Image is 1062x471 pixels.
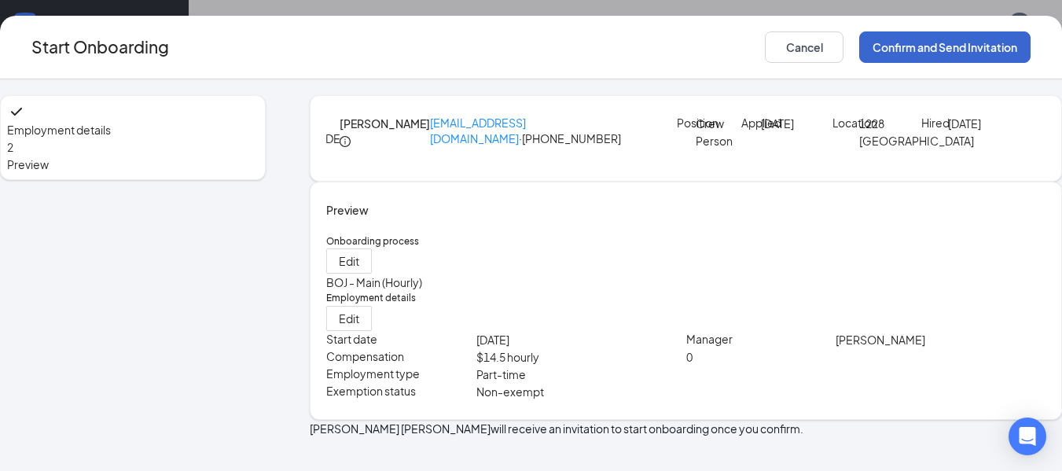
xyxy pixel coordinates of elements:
[677,115,696,131] p: Position
[340,115,430,132] h4: [PERSON_NAME]
[430,116,526,145] a: [EMAIL_ADDRESS][DOMAIN_NAME]
[326,275,422,289] span: BOJ - Main (Hourly)
[476,331,686,348] p: [DATE]
[836,331,1045,348] p: [PERSON_NAME]
[859,31,1031,63] button: Confirm and Send Invitation
[31,34,169,60] h3: Start Onboarding
[7,156,259,173] span: Preview
[948,115,1001,132] p: [DATE]
[765,31,843,63] button: Cancel
[325,130,340,147] div: DE
[7,121,259,138] span: Employment details
[326,366,476,381] p: Employment type
[326,383,476,399] p: Exemption status
[326,201,1045,219] h4: Preview
[741,115,761,131] p: Applied
[476,348,686,366] p: $ 14.5 hourly
[696,115,735,149] p: Crew Person
[310,420,1062,437] p: [PERSON_NAME] [PERSON_NAME] will receive an invitation to start onboarding once you confirm.
[832,115,859,131] p: Location
[476,383,686,400] p: Non-exempt
[340,136,351,147] span: info-circle
[326,234,1045,248] h5: Onboarding process
[326,306,372,331] button: Edit
[1009,418,1046,455] div: Open Intercom Messenger
[7,102,26,121] svg: Checkmark
[761,115,800,132] p: [DATE]
[859,115,913,149] p: 1228 [GEOGRAPHIC_DATA]
[7,140,13,154] span: 2
[339,253,359,269] span: Edit
[339,311,359,326] span: Edit
[686,331,1045,400] div: 0
[326,291,1045,305] h5: Employment details
[686,331,836,347] p: Manager
[430,115,677,146] p: · [PHONE_NUMBER]
[326,348,476,364] p: Compensation
[326,331,476,347] p: Start date
[921,115,948,131] p: Hired
[326,248,372,274] button: Edit
[476,366,686,383] p: Part-time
